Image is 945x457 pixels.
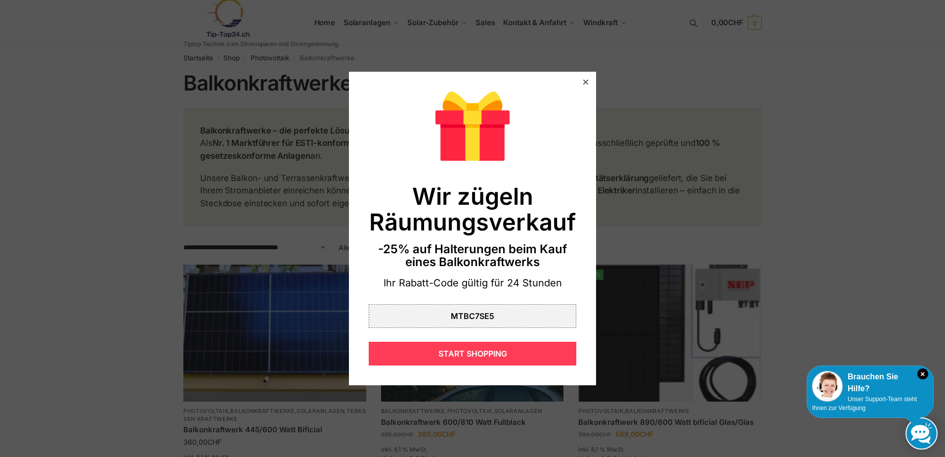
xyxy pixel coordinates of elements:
div: MTBC7SE5 [451,312,494,320]
img: Customer service [812,371,843,402]
div: Wir zügeln Räumungsverkauf [369,183,576,234]
div: Ihr Rabatt-Code gültig für 24 Stunden [369,276,576,290]
div: -25% auf Halterungen beim Kauf eines Balkonkraftwerks [369,243,576,269]
div: START SHOPPING [369,342,576,366]
span: Unser Support-Team steht Ihnen zur Verfügung [812,396,917,411]
div: Brauchen Sie Hilfe? [812,371,928,395]
div: MTBC7SE5 [369,304,576,328]
i: Schließen [917,368,928,379]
